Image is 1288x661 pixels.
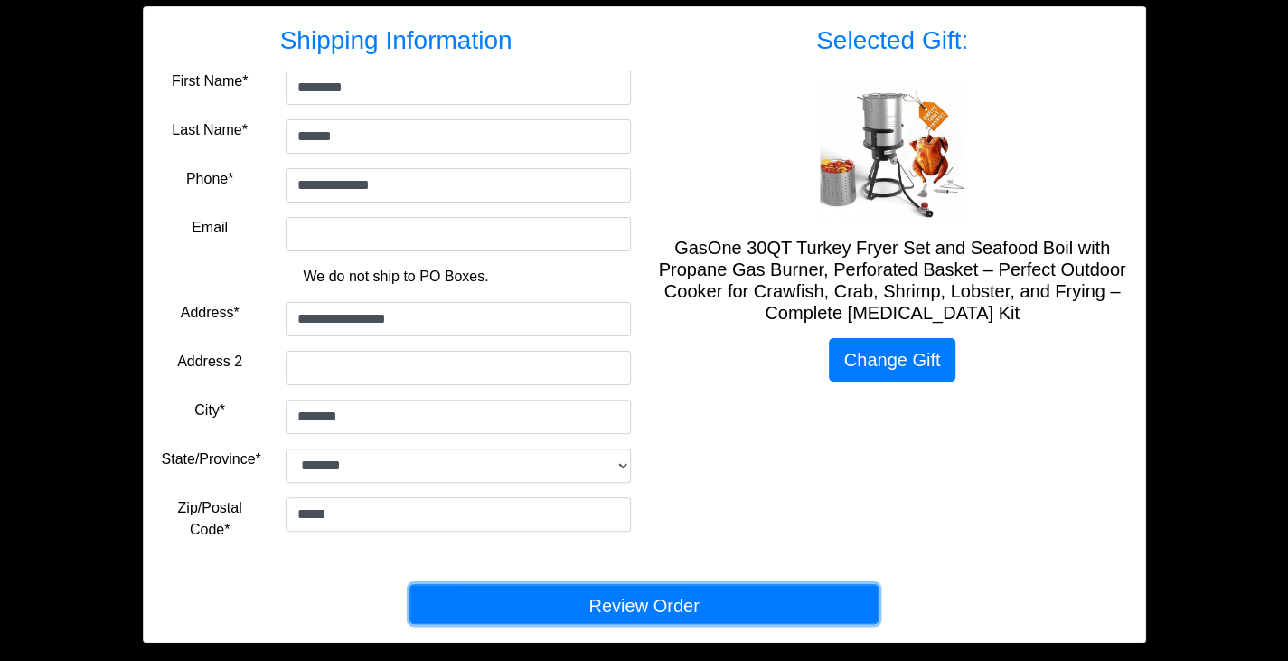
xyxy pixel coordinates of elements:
h3: Selected Gift: [658,25,1127,56]
label: Address* [181,302,240,324]
label: Phone* [186,168,234,190]
label: Email [192,217,228,239]
label: Address 2 [177,351,242,373]
label: Last Name* [172,119,248,141]
a: Change Gift [829,338,956,382]
img: GasOne 30QT Turkey Fryer Set and Seafood Boil with Propane Gas Burner, Perforated Basket – Perfec... [820,78,964,222]
label: First Name* [172,71,248,92]
label: Zip/Postal Code* [162,497,259,541]
button: Review Order [409,584,879,624]
p: We do not ship to PO Boxes. [175,266,617,288]
h3: Shipping Information [162,25,631,56]
h5: GasOne 30QT Turkey Fryer Set and Seafood Boil with Propane Gas Burner, Perforated Basket – Perfec... [658,237,1127,324]
label: State/Province* [162,449,261,470]
label: City* [194,400,225,421]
